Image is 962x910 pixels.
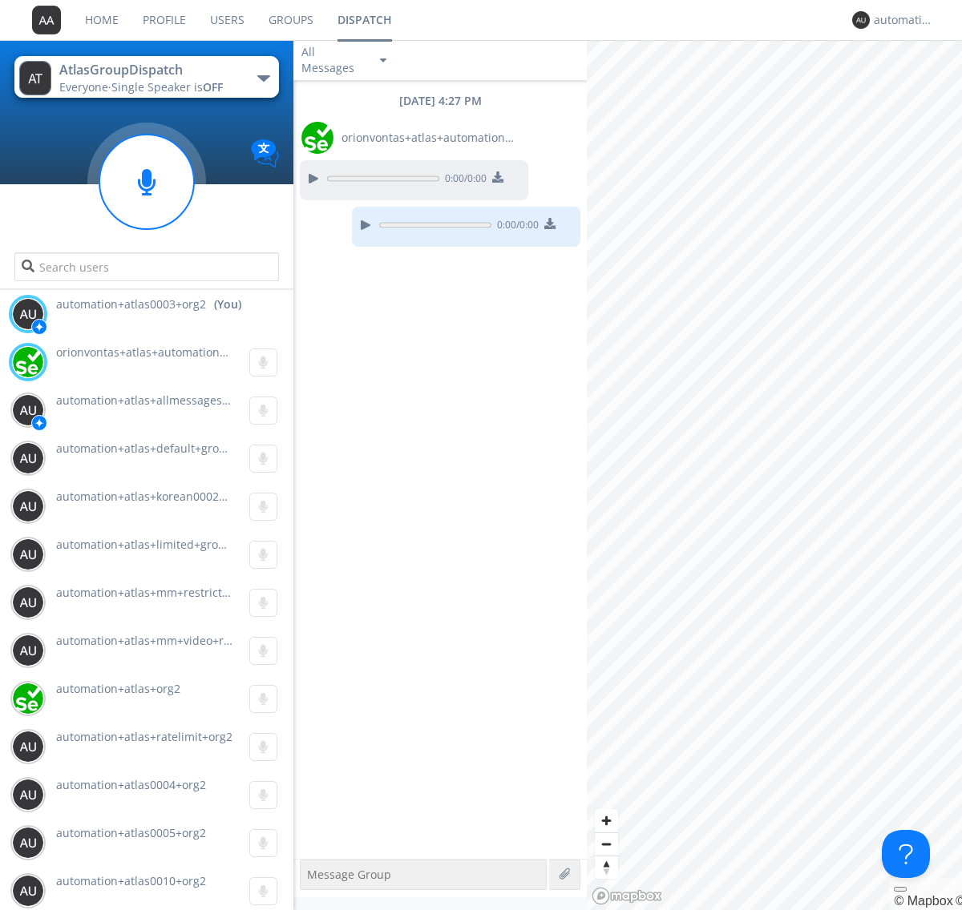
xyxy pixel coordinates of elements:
img: caret-down-sm.svg [380,58,386,62]
button: Reset bearing to north [595,856,618,879]
div: (You) [214,296,241,312]
img: 373638.png [12,538,44,570]
img: 416df68e558d44378204aed28a8ce244 [12,682,44,715]
img: 373638.png [12,731,44,763]
span: automation+atlas+mm+video+restricted+org2 [56,633,301,648]
div: Everyone · [59,79,240,95]
span: automation+atlas0004+org2 [56,777,206,792]
button: Zoom in [595,809,618,832]
img: 373638.png [12,586,44,618]
img: 373638.png [12,779,44,811]
button: Zoom out [595,832,618,856]
img: 373638.png [12,298,44,330]
span: automation+atlas+allmessages+org2+new [56,393,281,408]
span: Reset bearing to north [595,856,618,879]
span: automation+atlas+korean0002+org2 [56,489,249,504]
img: 373638.png [12,394,44,426]
img: 373638.png [12,490,44,522]
img: 373638.png [12,442,44,474]
img: 373638.png [852,11,870,29]
span: automation+atlas+limited+groups+org2 [56,537,269,552]
a: Mapbox [894,894,952,908]
div: All Messages [301,44,366,76]
input: Search users [14,252,278,281]
img: Translation enabled [251,139,279,167]
div: automation+atlas0003+org2 [874,12,934,28]
span: 0:00 / 0:00 [491,218,539,236]
img: 373638.png [32,6,61,34]
span: automation+atlas0005+org2 [56,825,206,840]
div: [DATE] 4:27 PM [293,93,587,109]
iframe: Toggle Customer Support [882,830,930,878]
img: 373638.png [12,875,44,907]
a: Mapbox logo [592,887,662,905]
span: automation+atlas+default+group+org2 [56,441,264,456]
button: Toggle attribution [894,887,907,892]
img: download media button [544,218,556,229]
span: orionvontas+atlas+automation+org2 [56,344,250,360]
img: 29d36aed6fa347d5a1537e7736e6aa13 [12,346,44,378]
div: AtlasGroupDispatch [59,61,240,79]
button: AtlasGroupDispatchEveryone·Single Speaker isOFF [14,56,278,98]
img: 373638.png [12,634,44,666]
img: 373638.png [12,827,44,859]
span: automation+atlas0003+org2 [56,296,206,312]
span: 0:00 / 0:00 [439,171,487,189]
img: 373638.png [19,61,51,95]
span: orionvontas+atlas+automation+org2 [342,130,518,146]
span: automation+atlas+mm+restricted+org2 [56,585,266,600]
img: download media button [492,171,503,183]
span: OFF [203,79,223,95]
span: automation+atlas+ratelimit+org2 [56,729,232,744]
img: 29d36aed6fa347d5a1537e7736e6aa13 [301,122,333,154]
span: automation+atlas0010+org2 [56,873,206,888]
span: automation+atlas+org2 [56,681,180,696]
span: Single Speaker is [111,79,223,95]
